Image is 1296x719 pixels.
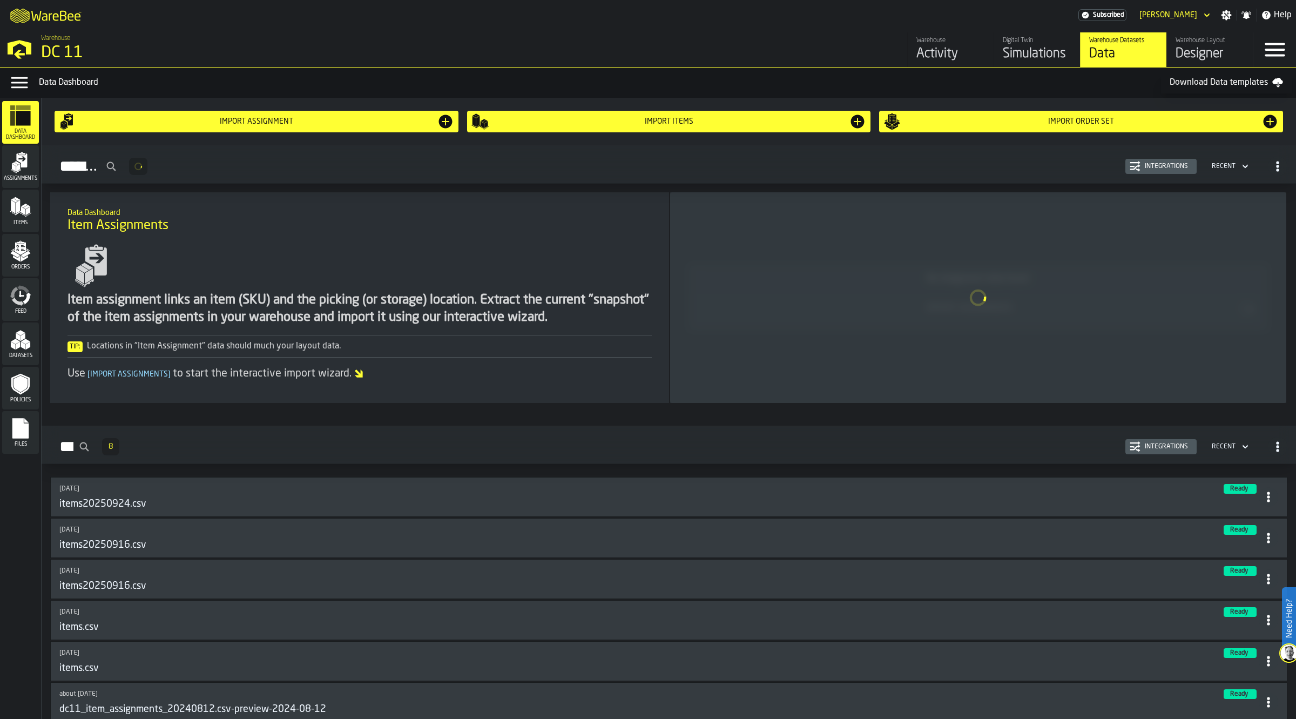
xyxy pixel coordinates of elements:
[4,72,35,93] label: button-toggle-Data Menu
[59,201,660,240] div: title-Item Assignments
[916,45,985,63] div: Activity
[1078,9,1126,21] a: link-to-/wh/i/2e91095d-d0fa-471d-87cf-b9f7f81665fc/settings/billing
[1283,588,1295,649] label: Need Help?
[901,117,1261,126] div: Import Order Set
[1207,160,1251,173] div: DropdownMenuValue-4
[39,76,1161,89] div: Data Dashboard
[2,190,39,233] li: menu Items
[67,366,651,381] div: Use to start the interactive import wizard.
[1166,32,1253,67] a: link-to-/wh/i/2e91095d-d0fa-471d-87cf-b9f7f81665fc/designer
[1135,9,1212,22] div: DropdownMenuValue-Kim Jonsson
[2,278,39,321] li: menu Feed
[1125,439,1197,454] button: button-Integrations
[879,111,1283,132] button: button-Import Order Set
[55,111,458,132] button: button-Import assignment
[42,145,1296,184] h2: button-Assignments
[1078,9,1126,21] div: Menu Subscription
[109,443,113,451] span: 8
[1224,689,1257,699] div: status-3 2
[59,649,642,657] div: Updated: 1/8/2025, 8:19:27 AM Created: 1/8/2025, 8:18:48 AM
[1274,9,1292,22] span: Help
[1224,566,1257,576] div: status-3 2
[1140,163,1192,170] div: Integrations
[2,234,39,277] li: menu Orders
[916,37,985,44] div: Warehouse
[670,192,1286,403] div: ItemListCard-
[42,426,1296,464] h2: button-Items
[467,111,871,132] button: button-Import Items
[85,371,173,378] span: Import Assignments
[59,526,642,534] div: Updated: 9/16/2025, 3:14:36 PM Created: 9/16/2025, 3:13:59 PM
[59,525,1259,551] a: link-to-/wh/i/2e91095d-d0fa-471d-87cf-b9f7f81665fc/items/f8552df2-3b83-4ade-81e8-9405c41d7f0e
[59,539,146,551] h3: items20250916.csv
[50,192,669,403] div: ItemListCard-
[1237,10,1256,21] label: button-toggle-Notifications
[1230,568,1248,574] span: Ready
[59,567,642,575] div: Updated: 9/16/2025, 3:02:02 PM Created: 9/16/2025, 3:02:02 PM
[1224,525,1257,535] div: status-3 2
[2,101,39,144] li: menu Data Dashboard
[67,292,651,326] div: Item assignment links an item (SKU) and the picking (or storage) location. Extract the current "s...
[2,397,39,403] span: Policies
[59,703,326,715] h3: dc11_item_assignments_20240812.csv-preview-2024-08-12
[41,35,70,42] span: Warehouse
[59,498,146,510] h3: items20250924.csv
[1230,486,1248,492] span: Ready
[2,411,39,454] li: menu Files
[2,264,39,270] span: Orders
[1089,37,1158,44] div: Warehouse Datasets
[59,485,642,493] div: Updated: 9/24/2025, 10:34:35 AM Created: 9/24/2025, 10:33:30 AM
[1003,45,1071,63] div: Simulations
[87,371,90,378] span: [
[994,32,1080,67] a: link-to-/wh/i/2e91095d-d0fa-471d-87cf-b9f7f81665fc/simulations
[67,340,651,353] div: Locations in "Item Assignment" data should much your layout data.
[2,367,39,410] li: menu Policies
[59,580,146,592] h3: items20250916.csv
[2,145,39,189] li: menu Assignments
[67,206,651,217] h2: Sub Title
[2,322,39,366] li: menu Datasets
[1161,72,1292,93] a: Download Data templates
[1257,9,1296,22] label: button-toggle-Help
[1003,37,1071,44] div: Digital Twin
[2,220,39,226] span: Items
[67,341,83,352] span: Tip:
[1230,609,1248,615] span: Ready
[1176,37,1244,44] div: Warehouse Layout
[2,441,39,447] span: Files
[2,308,39,314] span: Feed
[59,662,99,674] h3: items.csv
[1139,11,1197,19] div: DropdownMenuValue-Kim Jonsson
[1230,527,1248,533] span: Ready
[2,129,39,140] span: Data Dashboard
[1089,45,1158,63] div: Data
[2,176,39,182] span: Assignments
[76,117,437,126] div: Import assignment
[59,484,1259,510] a: link-to-/wh/i/2e91095d-d0fa-471d-87cf-b9f7f81665fc/items/e40ad7ca-ac41-4b58-8bcc-59d6ab556319
[2,353,39,359] span: Datasets
[907,32,994,67] a: link-to-/wh/i/2e91095d-d0fa-471d-87cf-b9f7f81665fc/feed/
[67,217,168,234] span: Item Assignments
[489,117,849,126] div: Import Items
[1212,443,1236,451] div: DropdownMenuValue-4
[1230,650,1248,656] span: Ready
[59,608,642,616] div: Updated: 9/15/2025, 9:37:58 PM Created: 9/15/2025, 9:37:58 PM
[1207,440,1251,453] div: DropdownMenuValue-4
[1140,443,1192,451] div: Integrations
[1217,10,1236,21] label: button-toggle-Settings
[59,690,642,698] div: Updated: 8/12/2024, 1:41:28 PM Created: 8/12/2024, 1:40:59 PM
[1224,484,1257,494] div: status-3 2
[98,438,124,455] div: ButtonLoadMore-Load More-Prev-First-Last
[1212,163,1236,170] div: DropdownMenuValue-4
[1253,32,1296,67] label: button-toggle-Menu
[1224,607,1257,617] div: status-3 2
[41,43,333,63] div: DC 11
[1125,159,1197,174] button: button-Integrations
[59,621,99,633] h3: items.csv
[168,371,171,378] span: ]
[59,566,1259,592] a: link-to-/wh/i/2e91095d-d0fa-471d-87cf-b9f7f81665fc/items/98268c1f-ab34-4d0c-8940-b11435c85f8b
[59,689,1259,715] a: link-to-/wh/i/2e91095d-d0fa-471d-87cf-b9f7f81665fc/items/04d9812e-b637-43ef-a817-d5798ac57662
[125,158,152,175] div: ButtonLoadMore-Loading...-Prev-First-Last
[1230,691,1248,697] span: Ready
[1093,11,1124,19] span: Subscribed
